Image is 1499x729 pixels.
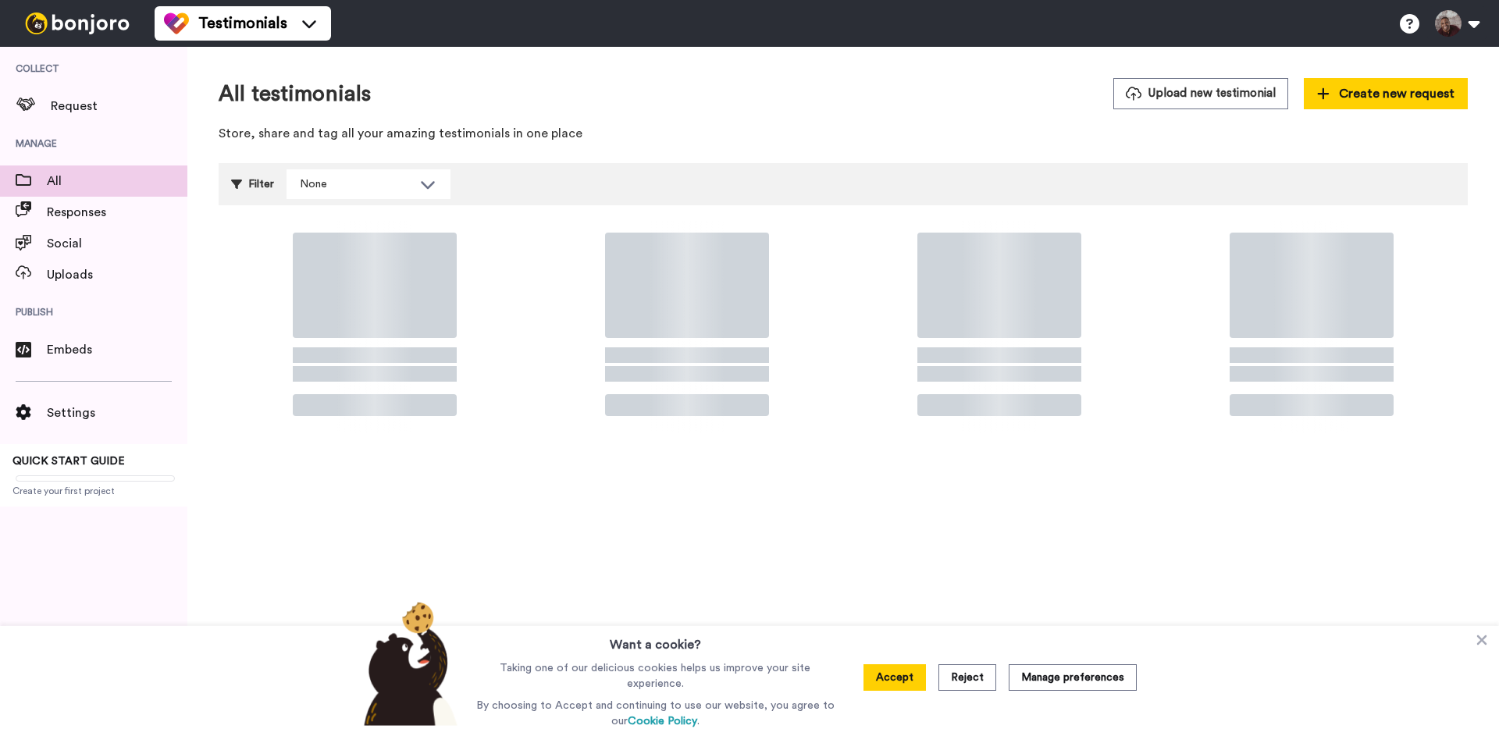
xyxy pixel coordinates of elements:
[1317,84,1454,103] span: Create new request
[863,664,926,691] button: Accept
[219,82,371,106] h1: All testimonials
[47,172,187,190] span: All
[938,664,996,691] button: Reject
[219,125,1468,143] p: Store, share and tag all your amazing testimonials in one place
[164,11,189,36] img: tm-color.svg
[47,203,187,222] span: Responses
[47,265,187,284] span: Uploads
[472,698,839,729] p: By choosing to Accept and continuing to use our website, you agree to our .
[47,340,187,359] span: Embeds
[1009,664,1137,691] button: Manage preferences
[19,12,136,34] img: bj-logo-header-white.svg
[610,626,701,654] h3: Want a cookie?
[47,234,187,253] span: Social
[472,660,839,692] p: Taking one of our delicious cookies helps us improve your site experience.
[231,169,274,199] div: Filter
[12,485,175,497] span: Create your first project
[300,176,412,192] div: None
[12,456,125,467] span: QUICK START GUIDE
[1304,78,1468,109] button: Create new request
[628,716,697,727] a: Cookie Policy
[51,97,187,116] span: Request
[1113,78,1288,108] button: Upload new testimonial
[47,404,187,422] span: Settings
[198,12,287,34] span: Testimonials
[350,601,465,726] img: bear-with-cookie.png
